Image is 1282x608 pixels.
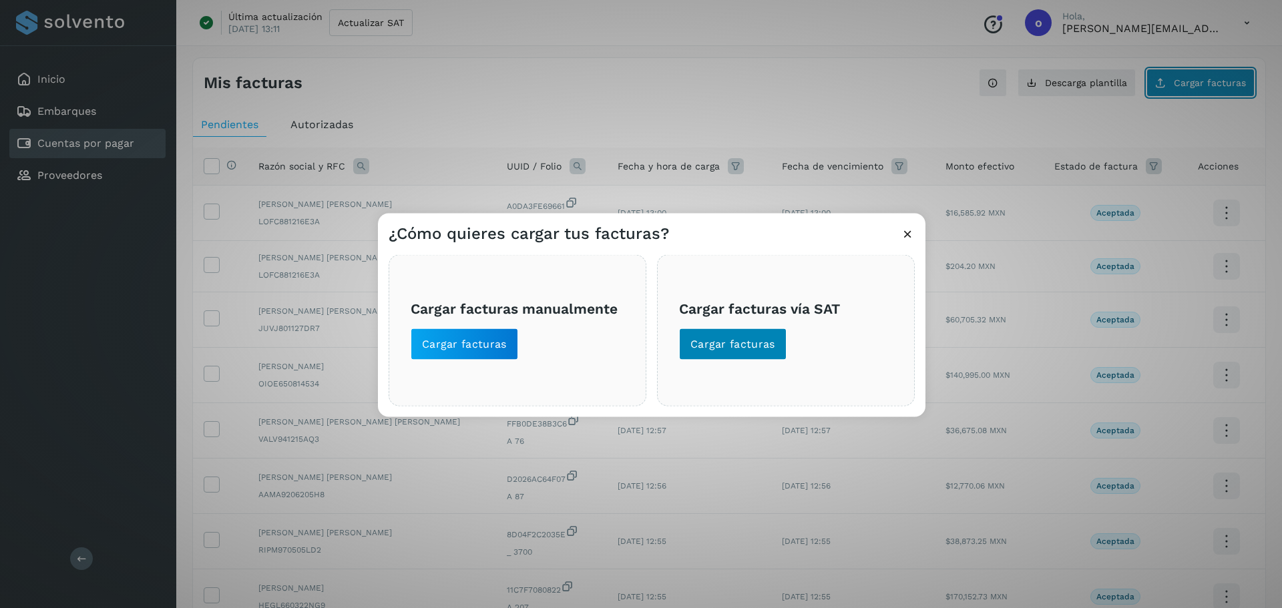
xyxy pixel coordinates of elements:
[690,336,775,351] span: Cargar facturas
[411,328,518,360] button: Cargar facturas
[679,300,893,317] h3: Cargar facturas vía SAT
[679,328,787,360] button: Cargar facturas
[411,300,624,317] h3: Cargar facturas manualmente
[389,224,669,243] h3: ¿Cómo quieres cargar tus facturas?
[422,336,507,351] span: Cargar facturas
